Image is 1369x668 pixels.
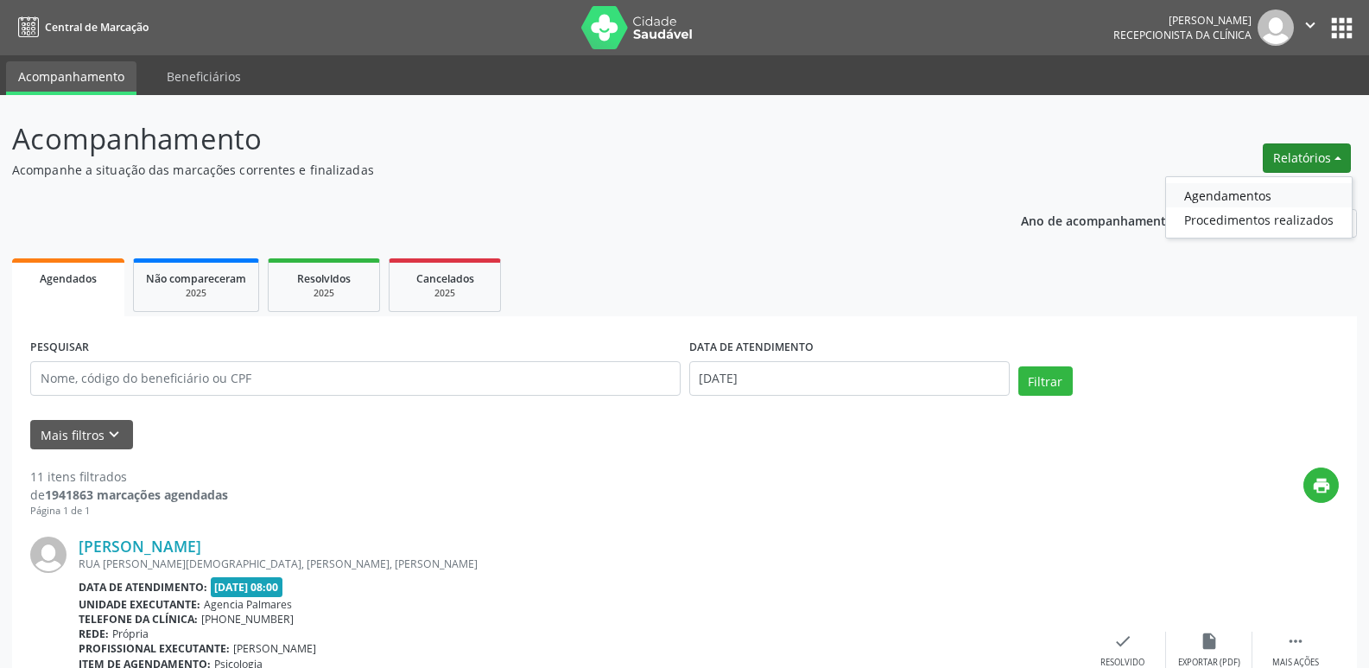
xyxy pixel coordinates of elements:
span: Agencia Palmares [204,597,292,612]
span: Resolvidos [297,271,351,286]
i:  [1301,16,1320,35]
span: Central de Marcação [45,20,149,35]
div: Página 1 de 1 [30,504,228,518]
div: RUA [PERSON_NAME][DEMOGRAPHIC_DATA], [PERSON_NAME], [PERSON_NAME] [79,557,1080,571]
i: print [1312,476,1331,495]
span: [PERSON_NAME] [233,641,316,656]
b: Rede: [79,627,109,641]
div: 2025 [402,287,488,300]
div: 2025 [281,287,367,300]
button: Relatórios [1263,143,1351,173]
b: Profissional executante: [79,641,230,656]
button:  [1294,10,1327,46]
a: Acompanhamento [6,61,136,95]
span: Cancelados [416,271,474,286]
button: Mais filtroskeyboard_arrow_down [30,420,133,450]
div: 2025 [146,287,246,300]
button: apps [1327,13,1357,43]
span: [PHONE_NUMBER] [201,612,294,627]
input: Nome, código do beneficiário ou CPF [30,361,681,396]
b: Data de atendimento: [79,580,207,595]
span: Não compareceram [146,271,246,286]
a: Procedimentos realizados [1166,207,1352,232]
div: de [30,486,228,504]
a: Central de Marcação [12,13,149,41]
i: check [1113,632,1132,651]
b: Unidade executante: [79,597,200,612]
input: Selecione um intervalo [689,361,1010,396]
span: Recepcionista da clínica [1113,28,1252,42]
a: Agendamentos [1166,183,1352,207]
button: Filtrar [1018,366,1073,396]
p: Acompanhamento [12,118,954,161]
a: [PERSON_NAME] [79,537,201,556]
b: Telefone da clínica: [79,612,198,627]
label: PESQUISAR [30,334,89,361]
i: insert_drive_file [1200,632,1219,651]
div: [PERSON_NAME] [1113,13,1252,28]
i: keyboard_arrow_down [105,425,124,444]
span: Própria [112,627,149,641]
strong: 1941863 marcações agendadas [45,487,228,503]
i:  [1286,632,1305,651]
span: [DATE] 08:00 [211,577,283,597]
label: DATA DE ATENDIMENTO [689,334,814,361]
button: print [1303,468,1339,503]
ul: Relatórios [1165,176,1353,239]
span: Agendados [40,271,97,286]
p: Acompanhe a situação das marcações correntes e finalizadas [12,161,954,179]
img: img [30,537,67,573]
div: 11 itens filtrados [30,468,228,486]
img: img [1258,10,1294,46]
p: Ano de acompanhamento [1021,209,1174,231]
a: Beneficiários [155,61,253,92]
